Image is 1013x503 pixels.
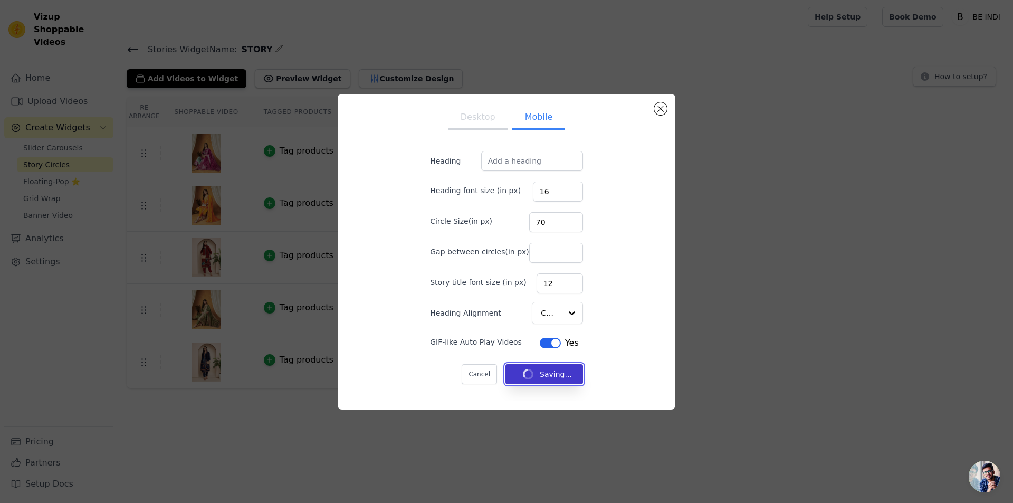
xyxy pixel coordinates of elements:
label: Gap between circles(in px) [430,246,529,257]
button: Saving... [505,364,583,384]
span: Yes [565,337,579,349]
button: Desktop [448,107,508,130]
label: Heading font size (in px) [430,185,521,196]
label: Story title font size (in px) [430,277,526,288]
label: Circle Size(in px) [430,216,492,226]
button: Cancel [462,364,497,384]
input: Add a heading [481,151,583,171]
a: Open chat [969,461,1000,492]
label: GIF-like Auto Play Videos [430,337,522,347]
label: Heading [430,156,481,166]
button: Close modal [654,102,667,115]
label: Heading Alignment [430,308,503,318]
button: Mobile [512,107,565,130]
